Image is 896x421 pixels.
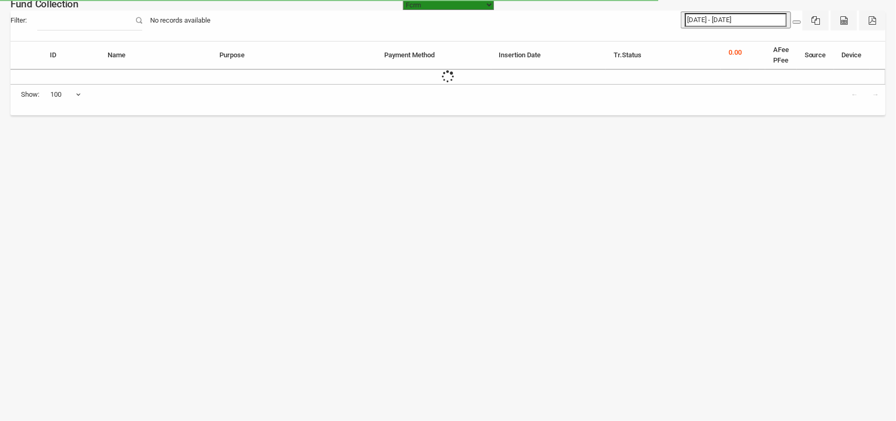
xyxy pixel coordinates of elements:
input: Filter: [37,11,142,30]
span: 100 [50,89,81,100]
a: → [866,85,886,105]
th: Device [834,42,870,69]
a: ← [845,85,865,105]
button: CSV [831,11,857,30]
li: AFee [773,45,789,55]
th: Payment Method [376,42,491,69]
span: 100 [50,85,81,105]
th: Name [100,42,212,69]
p: 0.00 [729,47,742,58]
button: Excel [803,11,829,30]
li: PFee [773,55,789,66]
th: Purpose [212,42,377,69]
div: No records available [142,11,218,30]
span: Show: [21,89,39,100]
th: Source [797,42,834,69]
th: Insertion Date [491,42,606,69]
button: Pdf [859,11,886,30]
th: Tr.Status [606,42,721,69]
th: ID [42,42,100,69]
